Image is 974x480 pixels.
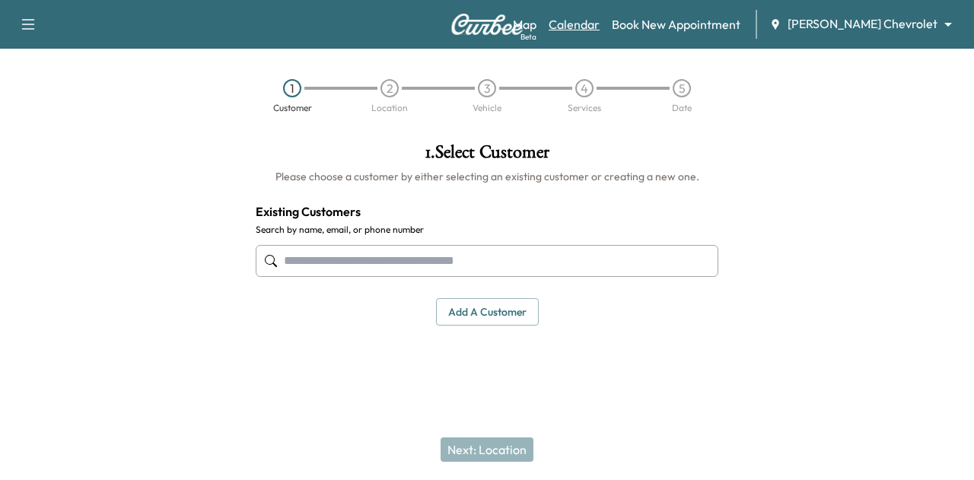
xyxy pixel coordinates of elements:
div: 1 [283,79,301,97]
a: MapBeta [513,15,536,33]
img: Curbee Logo [450,14,524,35]
a: Calendar [549,15,600,33]
label: Search by name, email, or phone number [256,224,718,236]
div: Beta [520,31,536,43]
div: Services [568,103,601,113]
a: Book New Appointment [612,15,740,33]
div: 2 [380,79,399,97]
div: 5 [673,79,691,97]
h1: 1 . Select Customer [256,143,718,169]
div: Date [672,103,692,113]
div: Vehicle [473,103,501,113]
button: Add a customer [436,298,539,326]
h4: Existing Customers [256,202,718,221]
div: 3 [478,79,496,97]
div: Customer [273,103,312,113]
div: Location [371,103,408,113]
div: 4 [575,79,594,97]
h6: Please choose a customer by either selecting an existing customer or creating a new one. [256,169,718,184]
span: [PERSON_NAME] Chevrolet [788,15,937,33]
